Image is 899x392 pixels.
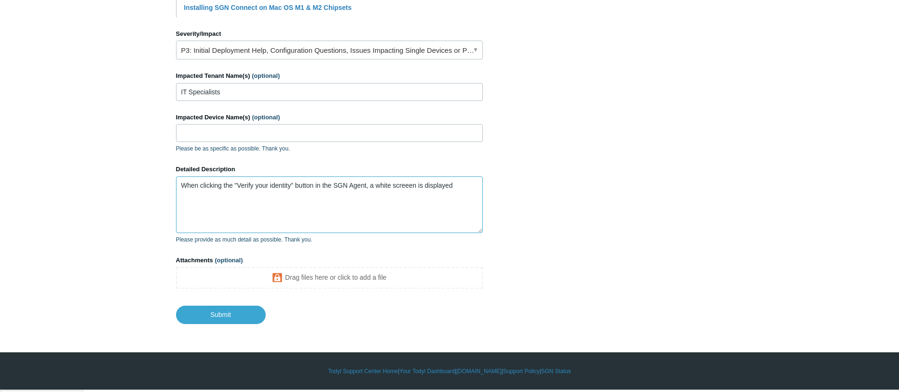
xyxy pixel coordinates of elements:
[215,257,243,264] span: (optional)
[399,367,454,375] a: Your Todyl Dashboard
[176,29,483,39] label: Severity/Impact
[176,256,483,265] label: Attachments
[176,165,483,174] label: Detailed Description
[176,41,483,59] a: P3: Initial Deployment Help, Configuration Questions, Issues Impacting Single Devices or Past Out...
[328,367,398,375] a: Todyl Support Center Home
[176,113,483,122] label: Impacted Device Name(s)
[176,144,483,153] p: Please be as specific as possible. Thank you.
[176,235,483,244] p: Please provide as much detail as possible. Thank you.
[541,367,571,375] a: SGN Status
[176,306,266,324] input: Submit
[456,367,502,375] a: [DOMAIN_NAME]
[252,114,280,121] span: (optional)
[252,72,280,79] span: (optional)
[503,367,539,375] a: Support Policy
[176,367,723,375] div: | | | |
[176,71,483,81] label: Impacted Tenant Name(s)
[184,4,352,11] a: Installing SGN Connect on Mac OS M1 & M2 Chipsets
